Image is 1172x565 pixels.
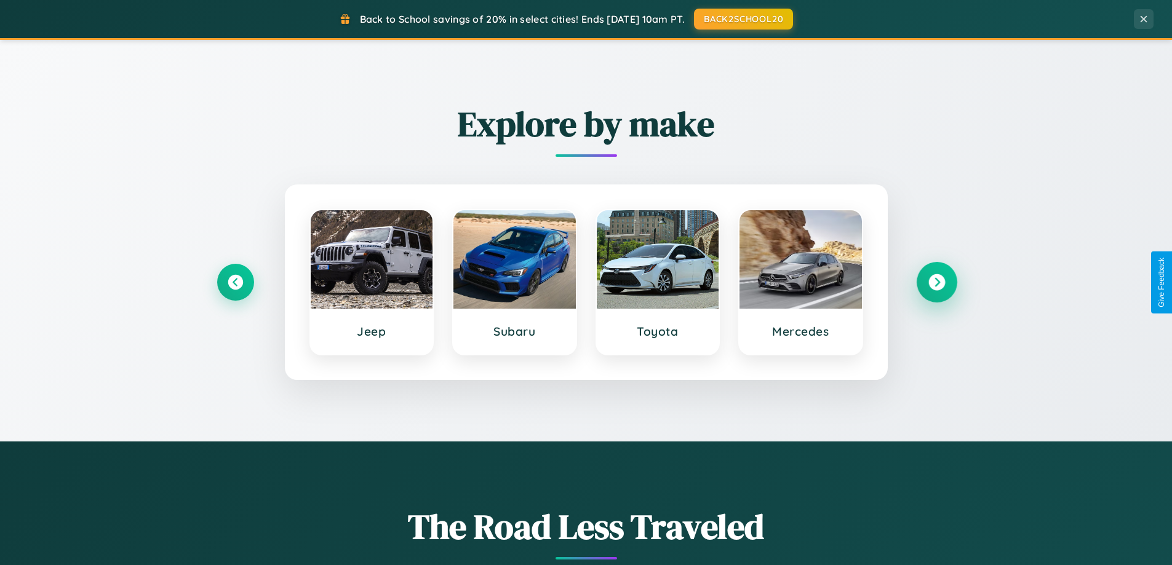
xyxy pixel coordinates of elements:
[217,100,955,148] h2: Explore by make
[752,324,850,339] h3: Mercedes
[1157,258,1166,307] div: Give Feedback
[694,9,793,30] button: BACK2SCHOOL20
[217,503,955,550] h1: The Road Less Traveled
[360,13,685,25] span: Back to School savings of 20% in select cities! Ends [DATE] 10am PT.
[466,324,564,339] h3: Subaru
[323,324,421,339] h3: Jeep
[609,324,707,339] h3: Toyota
